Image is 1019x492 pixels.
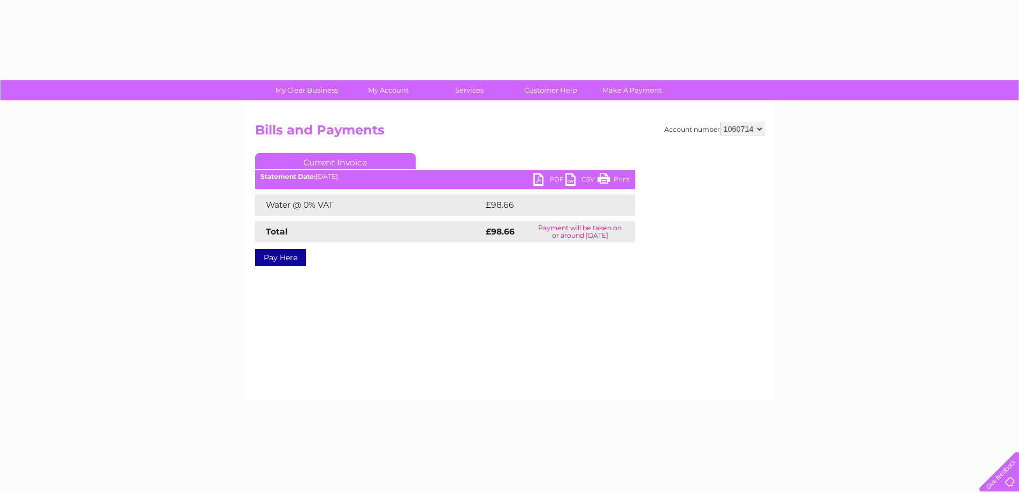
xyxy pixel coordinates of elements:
div: Account number [664,123,764,135]
a: Services [425,80,514,100]
a: PDF [533,173,565,188]
div: [DATE] [255,173,635,180]
a: Pay Here [255,249,306,266]
td: £98.66 [483,194,614,216]
b: Statement Date: [261,172,316,180]
a: Current Invoice [255,153,416,169]
strong: Total [266,226,288,237]
a: CSV [565,173,597,188]
td: Payment will be taken on or around [DATE] [525,221,635,243]
td: Water @ 0% VAT [255,194,483,216]
strong: £98.66 [486,226,515,237]
a: My Clear Business [263,80,351,100]
a: Make A Payment [588,80,676,100]
a: Print [597,173,630,188]
a: My Account [344,80,432,100]
a: Customer Help [507,80,595,100]
h2: Bills and Payments [255,123,764,143]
